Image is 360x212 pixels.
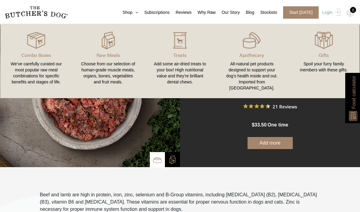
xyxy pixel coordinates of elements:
div: Spoil your furry family members with these gifts. [295,61,352,73]
span: one time [267,122,288,127]
a: Stockists [254,9,277,16]
div: Choose from our selection of human-grade muscle meats, organs, bones, vegetables and fruit meals. [79,61,137,85]
p: Raw Meals [79,51,137,59]
a: Blog [240,9,254,16]
a: Apothecary All-natural pet products designed to support your dog’s health inside and out. Importe... [216,30,288,92]
span: 21 Reviews [273,102,297,111]
span: 33.50 [254,122,267,127]
a: Why Raw [191,9,216,16]
a: Raw Meals Choose from our selection of human-grade muscle meats, organs, bones, vegetables and fr... [72,30,144,92]
div: 0 [350,7,356,13]
img: TBD_Bowl.png [153,155,162,164]
a: Gifts Spoil your furry family members with these gifts. [288,30,360,92]
div: We’ve carefully curated our most popular raw meal combinations for specific benefits and stages o... [8,61,65,85]
button: Add more [248,137,293,149]
p: Combo Boxes [8,51,65,59]
span: $ [252,122,254,127]
button: Rated 4.6 out of 5 stars from 21 reviews. Jump to reviews. [243,102,297,111]
div: All-natural pet products designed to support your dog’s health inside and out. Imported from [GEO... [223,61,280,91]
a: Start [DATE] [277,6,321,19]
div: Add some air-dried treats to your box! High nutritional value and they're brilliant dental chews. [151,61,209,85]
p: Apothecary [223,51,280,59]
img: TBD_Cart-Empty.png [346,9,354,17]
span: Start [DATE] [283,6,319,19]
p: Treats [151,51,209,59]
span: Food calculator [350,76,357,109]
a: Subscriptions [138,9,169,16]
a: Login [321,6,340,19]
a: Reviews [169,9,191,16]
a: Treats Add some air-dried treats to your box! High nutritional value and they're brilliant dental... [144,30,216,92]
a: Our Story [216,9,240,16]
a: Shop [117,9,138,16]
p: Gifts [295,51,352,59]
a: Combo Boxes We’ve carefully curated our most popular raw meal combinations for specific benefits ... [0,30,72,92]
img: TBD_Build-A-Box-2.png [168,155,177,164]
